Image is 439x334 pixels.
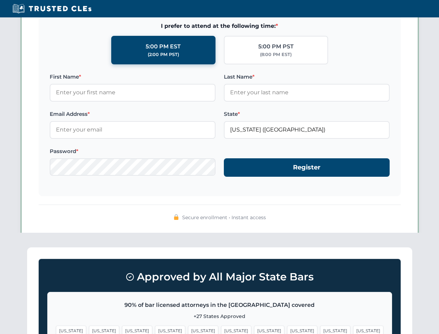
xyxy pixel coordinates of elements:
[47,268,392,286] h3: Approved by All Major State Bars
[173,214,179,220] img: 🔒
[146,42,181,51] div: 5:00 PM EST
[224,158,390,177] button: Register
[148,51,179,58] div: (2:00 PM PST)
[50,22,390,31] span: I prefer to attend at the following time:
[50,121,216,138] input: Enter your email
[50,84,216,101] input: Enter your first name
[258,42,294,51] div: 5:00 PM PST
[10,3,94,14] img: Trusted CLEs
[224,84,390,101] input: Enter your last name
[50,147,216,156] label: Password
[56,301,383,310] p: 90% of bar licensed attorneys in the [GEOGRAPHIC_DATA] covered
[260,51,292,58] div: (8:00 PM EST)
[182,214,266,221] span: Secure enrollment • Instant access
[50,73,216,81] label: First Name
[224,73,390,81] label: Last Name
[56,312,383,320] p: +27 States Approved
[224,121,390,138] input: Florida (FL)
[224,110,390,118] label: State
[50,110,216,118] label: Email Address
